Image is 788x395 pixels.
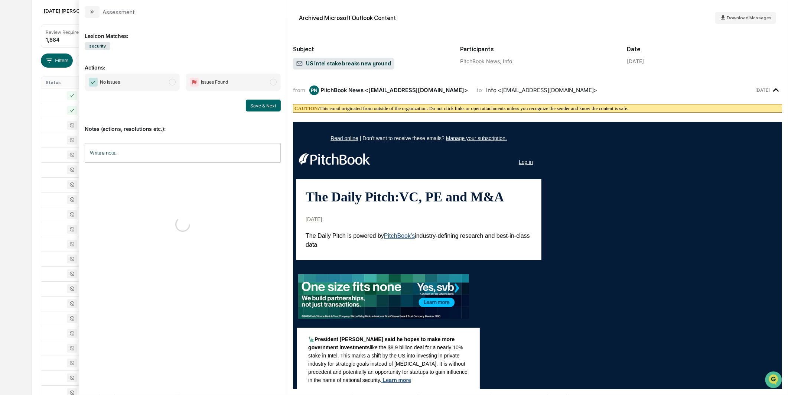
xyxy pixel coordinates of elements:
button: Download Messages [715,12,776,24]
div: We're available if you need us! [25,64,94,70]
span: Download Messages [727,15,772,20]
span: US Intel stake breaks new ground [296,60,391,68]
th: Status [41,77,94,88]
a: Read online [330,135,358,141]
a: Powered byPylon [52,126,90,132]
a: PitchBook [297,151,442,166]
h2: Subject [293,46,448,53]
iframe: Open customer support [764,370,784,391]
div: Lexicon Matches: [85,24,281,39]
h2: Date [627,46,782,53]
span: Data Lookup [15,108,47,115]
a: Log in [519,159,533,165]
img: Checkmark [89,78,98,87]
a: Learn more [381,377,411,383]
b: President [PERSON_NAME] said he hopes to make more government investments [308,336,455,350]
div: PitchBook News, Info [460,58,615,64]
span: to: [477,87,483,94]
p: Actions: [85,55,281,71]
img: 1746055101610-c473b297-6a78-478c-a979-82029cc54cd1 [7,57,21,70]
div: Info <[EMAIL_ADDRESS][DOMAIN_NAME]> [486,87,597,94]
div: Review Required [46,29,81,35]
img: Flag [190,78,199,87]
span: Attestations [61,94,92,101]
span: Issues Found [201,78,228,86]
span: security [85,42,110,50]
div: PN [309,85,319,95]
a: 🔎Data Lookup [4,105,50,118]
a: PitchBook’s [384,233,415,239]
b: Learn more [383,377,411,383]
img: Ads [298,274,469,319]
div: 1,884 [46,36,59,43]
span: | Don't want to receive these emails? [360,135,445,141]
time: Wednesday, August 27, 2025 at 7:05:50 AM [755,87,770,93]
b: The Daily Pitch: [306,190,399,204]
a: 🖐️Preclearance [4,91,51,104]
div: Assessment [102,9,135,16]
div: This email originated from outside of the organization. Do not click links or open attachments un... [293,104,785,113]
button: Save & Next [246,100,281,111]
span: Pylon [74,126,90,132]
div: [DATE] [627,58,644,64]
td: The Daily Pitch is powered by industry-defining research and best-in-class data [298,232,539,249]
div: PitchBook News <[EMAIL_ADDRESS][DOMAIN_NAME]> [320,87,468,94]
span: from: [293,87,306,94]
span: No Issues [100,78,120,86]
h2: Participants [460,46,615,53]
td: VC, PE and M&A [298,181,539,214]
td: [DATE] [298,215,539,231]
div: [DATE] [PERSON_NAME] Emails [41,5,130,17]
button: Start new chat [126,59,135,68]
div: Archived Microsoft Outlook Content [299,14,396,22]
div: 🖐️ [7,94,13,100]
a: Manage your subscription. [446,135,507,141]
span: Preclearance [15,94,48,101]
p: Notes (actions, resolutions etc.): [85,117,281,132]
span: CAUTION: [294,106,319,111]
img: PitchBook [299,152,370,165]
button: Date:[DATE] - [DATE] [76,54,137,68]
a: 🗄️Attestations [51,91,95,104]
p: How can we help? [7,16,135,27]
button: Filters [41,54,73,68]
div: Start new chat [25,57,122,64]
div: 🔎 [7,109,13,114]
div: 🗄️ [54,94,60,100]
